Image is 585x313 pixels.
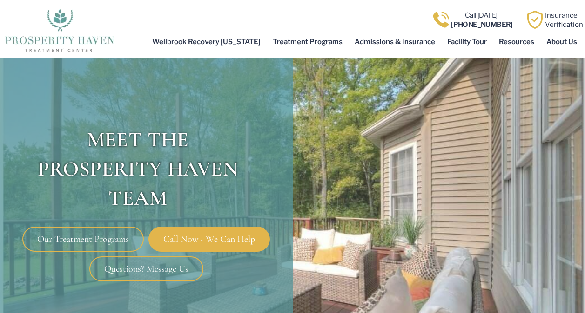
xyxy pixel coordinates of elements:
[493,31,540,52] a: Resources
[451,11,513,29] a: Call [DATE]![PHONE_NUMBER]
[2,7,117,52] img: The logo for Prosperity Haven Addiction Recovery Center.
[451,20,513,29] b: [PHONE_NUMBER]
[267,31,349,52] a: Treatment Programs
[37,235,129,244] span: Our Treatment Programs
[104,264,188,274] span: Questions? Message Us
[526,11,544,29] img: Learn how Prosperity Haven, a verified substance abuse center can help you overcome your addiction
[148,227,270,252] a: Call Now - We Can Help
[146,31,267,52] a: Wellbrook Recovery [US_STATE]
[349,31,441,52] a: Admissions & Insurance
[22,227,144,252] a: Our Treatment Programs
[432,11,450,29] img: Call one of Prosperity Haven's dedicated counselors today so we can help you overcome addiction
[163,235,255,244] span: Call Now - We Can Help
[540,31,583,52] a: About Us
[89,256,203,281] a: Questions? Message Us
[545,11,583,29] a: InsuranceVerification
[441,31,493,52] a: Facility Tour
